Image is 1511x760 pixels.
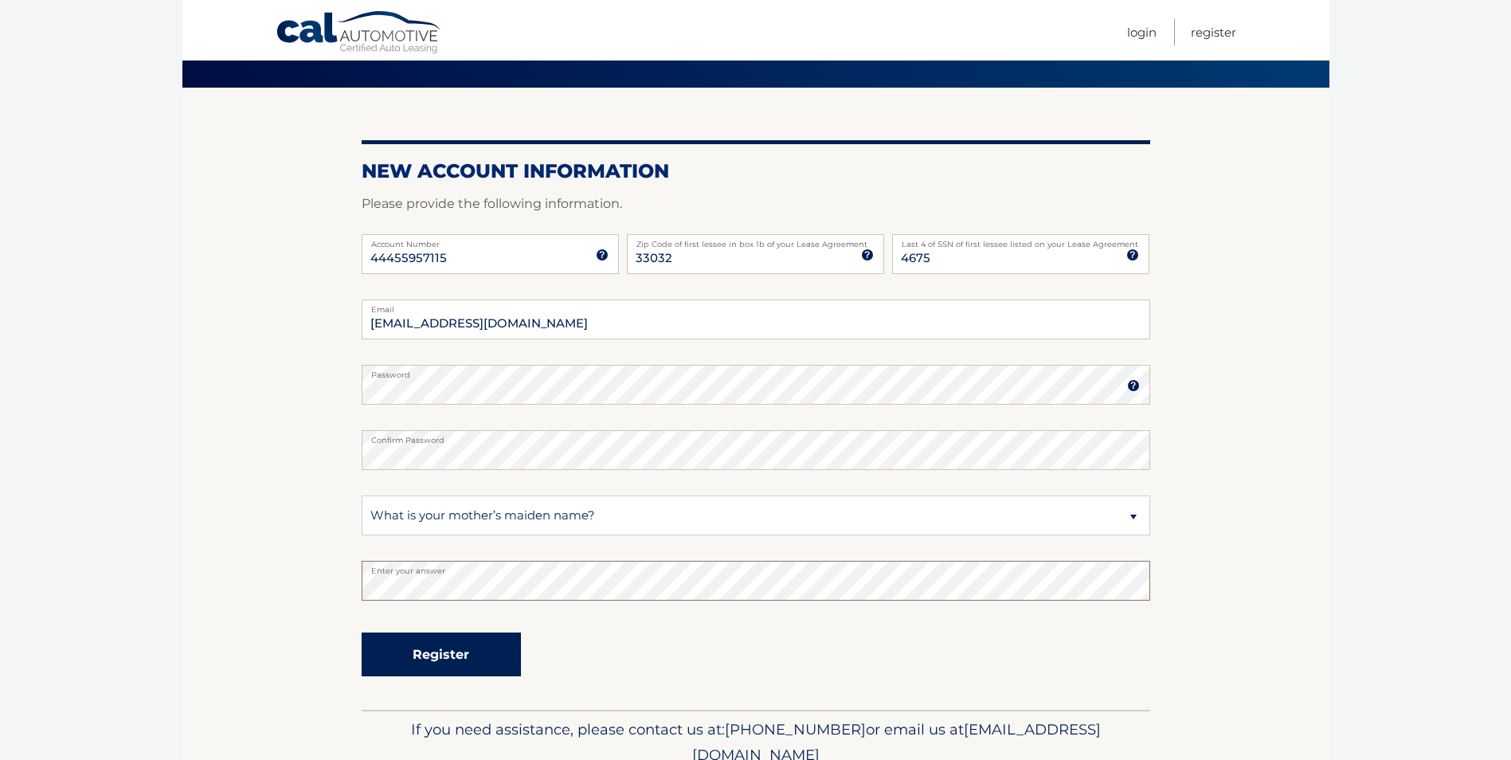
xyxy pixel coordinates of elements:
[362,561,1150,574] label: Enter your answer
[362,300,1150,339] input: Email
[362,633,521,676] button: Register
[725,720,866,738] span: [PHONE_NUMBER]
[596,249,609,261] img: tooltip.svg
[362,159,1150,183] h2: New Account Information
[1127,379,1140,392] img: tooltip.svg
[362,234,619,247] label: Account Number
[1191,19,1236,45] a: Register
[276,10,443,57] a: Cal Automotive
[362,365,1150,378] label: Password
[362,234,619,274] input: Account Number
[362,300,1150,312] label: Email
[892,234,1149,274] input: SSN or EIN (last 4 digits only)
[892,234,1149,247] label: Last 4 of SSN of first lessee listed on your Lease Agreement
[627,234,884,274] input: Zip Code
[362,430,1150,443] label: Confirm Password
[1126,249,1139,261] img: tooltip.svg
[627,234,884,247] label: Zip Code of first lessee in box 1b of your Lease Agreement
[861,249,874,261] img: tooltip.svg
[362,193,1150,215] p: Please provide the following information.
[1127,19,1157,45] a: Login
